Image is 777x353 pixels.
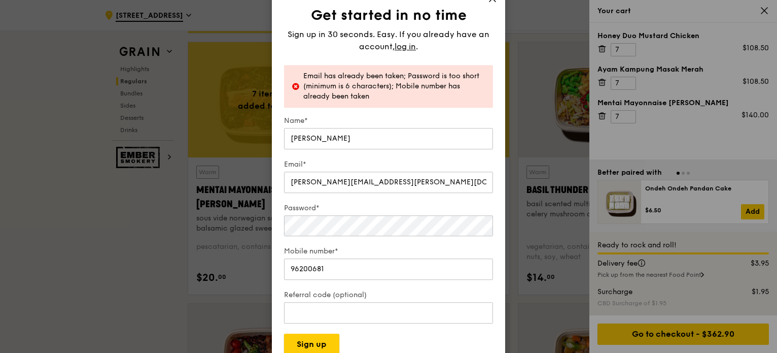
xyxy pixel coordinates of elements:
[284,246,493,256] label: Mobile number*
[284,203,493,213] label: Password*
[284,116,493,126] label: Name*
[395,41,416,53] span: log in
[284,290,493,300] label: Referral code (optional)
[416,42,418,51] span: .
[284,159,493,170] label: Email*
[284,6,493,24] h1: Get started in no time
[303,71,485,102] div: Email has already been taken; Password is too short (minimum is 6 characters); Mobile number has ...
[288,29,489,51] span: Sign up in 30 seconds. Easy. If you already have an account,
